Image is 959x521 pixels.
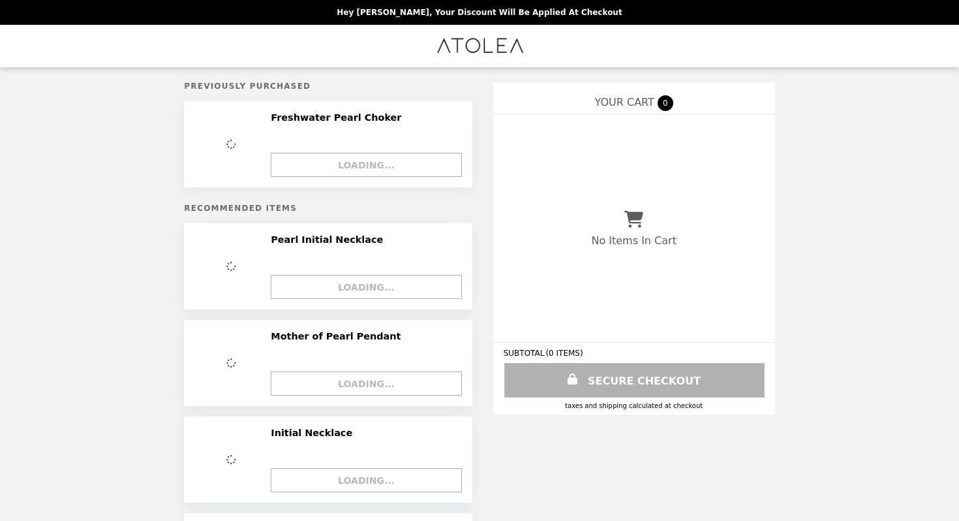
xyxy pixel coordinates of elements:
[591,234,676,247] p: No Items In Cart
[184,204,472,213] h5: Recommended Items
[271,112,406,123] h2: Freshwater Pearl Choker
[504,402,765,409] div: Taxes and Shipping calculated at checkout
[184,82,472,91] h5: Previously Purchased
[504,349,546,358] span: SUBTOTAL
[435,33,525,59] img: Brand Logo
[271,427,358,439] h2: Initial Necklace
[337,8,622,17] p: Hey [PERSON_NAME], your discount will be applied at checkout
[595,96,654,108] span: YOUR CART
[545,349,583,358] span: ( 0 ITEMS )
[271,234,388,245] h2: Pearl Initial Necklace
[658,95,673,111] span: 0
[271,330,406,342] h2: Mother of Pearl Pendant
